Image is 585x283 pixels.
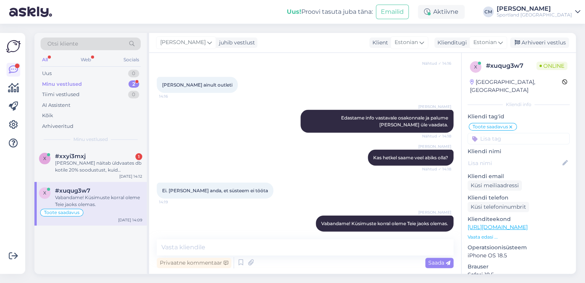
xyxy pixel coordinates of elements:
[119,173,142,179] div: [DATE] 14:12
[42,112,53,119] div: Kõik
[434,39,467,47] div: Klienditugi
[42,123,73,130] div: Arhiveeritud
[468,172,570,180] p: Kliendi email
[474,64,477,70] span: x
[122,55,141,65] div: Socials
[128,70,139,77] div: 0
[157,258,231,268] div: Privaatne kommentaar
[55,194,142,208] div: Vabandame! Küsimuste korral oleme Teie jaoks olemas.
[468,244,570,252] p: Operatsioonisüsteem
[43,155,46,161] span: x
[428,259,450,266] span: Saada
[468,147,570,155] p: Kliendi nimi
[42,91,80,98] div: Tiimi vestlused
[468,101,570,108] div: Kliendi info
[373,154,448,160] span: Kas hetkel saame veel abiks olla?
[468,271,570,279] p: Safari 18.5
[160,38,206,47] span: [PERSON_NAME]
[468,263,570,271] p: Brauser
[287,8,301,15] b: Uus!
[159,199,188,204] span: 14:19
[422,133,451,139] span: Nähtud ✓ 14:18
[536,62,567,70] span: Online
[41,55,49,65] div: All
[418,209,451,215] span: [PERSON_NAME]
[79,55,93,65] div: Web
[468,202,529,212] div: Küsi telefoninumbrit
[162,187,268,193] span: Ei. [PERSON_NAME] anda, et süsteem ei tööta
[376,5,409,19] button: Emailid
[418,143,451,149] span: [PERSON_NAME]
[468,113,570,121] p: Kliendi tag'id
[468,224,528,231] a: [URL][DOMAIN_NAME]
[369,39,388,47] div: Klient
[55,187,90,194] span: #xuqug3w7
[497,12,572,18] div: Sportland [GEOGRAPHIC_DATA]
[473,38,497,47] span: Estonian
[497,6,580,18] a: [PERSON_NAME]Sportland [GEOGRAPHIC_DATA]
[468,159,561,167] input: Lisa nimi
[468,215,570,223] p: Klienditeekond
[128,80,139,88] div: 2
[216,39,255,47] div: juhib vestlust
[468,133,570,144] input: Lisa tag
[6,39,21,54] img: Askly Logo
[128,91,139,98] div: 0
[55,160,142,173] div: [PERSON_NAME] näitab üldvaates db kotile 20% soodustust, kuid [PERSON_NAME] enam pole. Igaks juhu...
[418,103,451,109] span: [PERSON_NAME]
[473,124,508,129] span: Toote saadavus
[118,217,142,223] div: [DATE] 14:09
[510,38,569,48] div: Arhiveeri vestlus
[483,7,494,17] div: CM
[468,194,570,202] p: Kliendi telefon
[418,5,465,19] div: Aktiivne
[135,153,142,160] div: 1
[422,232,451,237] span: 14:20
[341,115,449,127] span: Edastame info vastavale osakonnale ja palume [PERSON_NAME] üle vaadata.
[159,93,188,99] span: 14:16
[42,80,82,88] div: Minu vestlused
[287,7,373,16] div: Proovi tasuta juba täna:
[44,210,80,215] span: Toote saadavus
[395,38,418,47] span: Estonian
[73,136,108,143] span: Minu vestlused
[47,40,78,48] span: Otsi kliente
[422,60,451,66] span: Nähtud ✓ 14:16
[470,78,562,94] div: [GEOGRAPHIC_DATA], [GEOGRAPHIC_DATA]
[422,166,451,172] span: Nähtud ✓ 14:18
[497,6,572,12] div: [PERSON_NAME]
[42,101,70,109] div: AI Assistent
[321,220,448,226] span: Vabandame! Küsimuste korral oleme Teie jaoks olemas.
[468,252,570,260] p: iPhone OS 18.5
[162,82,232,87] span: [PERSON_NAME] ainult outleti
[42,70,52,77] div: Uus
[468,234,570,240] p: Vaata edasi ...
[486,61,536,70] div: # xuqug3w7
[468,180,522,191] div: Küsi meiliaadressi
[43,190,46,196] span: x
[55,153,86,160] span: #xxyi3mxj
